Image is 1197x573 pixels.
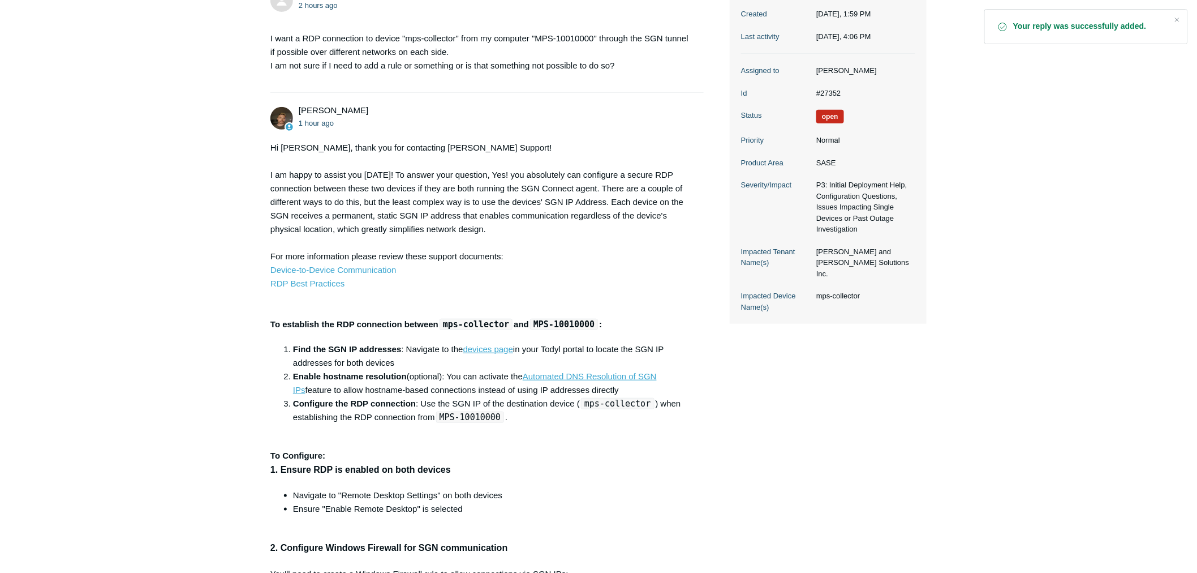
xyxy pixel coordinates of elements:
li: : Use the SGN IP of the destination device ( ) when establishing the RDP connection from . [293,397,692,424]
dd: [PERSON_NAME] and [PERSON_NAME] Solutions Inc. [811,246,915,280]
strong: : [599,319,602,329]
dt: Severity/Impact [741,179,811,191]
dd: P3: Initial Deployment Help, Configuration Questions, Issues Impacting Single Devices or Past Out... [811,179,915,235]
span: Andy Paull [299,105,368,115]
strong: To establish the RDP connection between [270,319,438,329]
dt: Id [741,88,811,99]
li: Navigate to "Remote Desktop Settings" on both devices [293,489,692,502]
li: : Navigate to the in your Todyl portal to locate the SGN IP addresses for both devices [293,343,692,370]
dt: Product Area [741,157,811,169]
dd: mps-collector [811,290,915,302]
strong: 2. Configure Windows Firewall for SGN communication [270,543,507,553]
dt: Impacted Device Name(s) [741,290,811,313]
strong: and [514,319,529,329]
li: Ensure "Enable Remote Desktop" is selected [293,502,692,516]
dt: Created [741,8,811,20]
code: MPS-10010000 [436,412,504,423]
time: 08/12/2025, 16:06 [816,32,871,41]
time: 08/12/2025, 13:59 [816,10,871,18]
dt: Assigned to [741,65,811,76]
strong: Your reply was successfully added. [1013,21,1165,32]
span: We are working on a response for you [816,110,844,123]
code: mps-collector [581,398,654,409]
dt: Status [741,110,811,121]
strong: 1. Ensure RDP is enabled on both devices [270,465,451,474]
a: Automated DNS Resolution of SGN IPs [293,371,657,395]
dd: #27352 [811,88,915,99]
strong: mps-collector [443,319,509,330]
dt: Impacted Tenant Name(s) [741,246,811,268]
time: 08/12/2025, 13:59 [299,1,338,10]
dd: Normal [811,135,915,146]
strong: Enable hostname resolution [293,371,407,381]
li: (optional): You can activate the feature to allow hostname-based connections instead of using IP ... [293,370,692,397]
strong: Configure the RDP connection [293,399,416,408]
dt: Last activity [741,31,811,42]
a: Device-to-Device Communication [270,265,397,275]
strong: MPS-10010000 [533,319,595,330]
a: RDP Best Practices [270,279,345,288]
dd: [PERSON_NAME] [811,65,915,76]
dt: Priority [741,135,811,146]
dd: SASE [811,157,915,169]
a: devices page [463,344,513,354]
strong: To Configure: [270,451,325,460]
p: I want a RDP connection to device "mps-collector" from my computer "MPS-10010000" through the SGN... [270,32,692,72]
time: 08/12/2025, 14:20 [299,119,334,127]
strong: Find the SGN IP addresses [293,344,401,354]
div: Close [1169,12,1185,28]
